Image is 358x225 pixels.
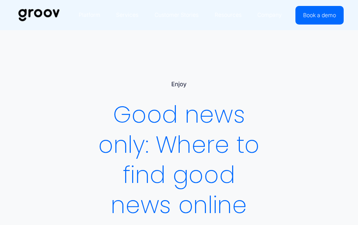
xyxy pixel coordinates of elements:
span: Resources [215,10,242,20]
a: folder dropdown [254,7,285,23]
h1: Good news only: Where to find good news online [96,100,261,220]
a: folder dropdown [75,7,104,23]
a: Customer Stories [151,7,202,23]
a: Book a demo [295,6,344,25]
span: Company [257,10,282,20]
a: Enjoy [171,81,187,88]
a: folder dropdown [211,7,245,23]
span: Platform [79,10,100,20]
img: Groov | Workplace Science Platform | Unlock Performance | Drive Results [14,4,64,27]
a: Services [113,7,142,23]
